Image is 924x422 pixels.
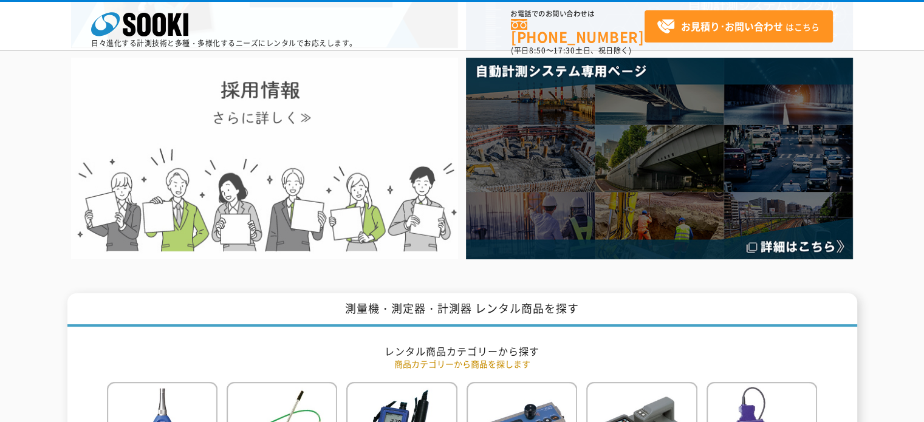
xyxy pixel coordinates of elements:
[511,19,645,44] a: [PHONE_NUMBER]
[657,18,820,36] span: はこちら
[466,58,853,259] img: 自動計測システム専用ページ
[553,45,575,56] span: 17:30
[511,45,631,56] span: (平日 ～ 土日、祝日除く)
[645,10,833,43] a: お見積り･お問い合わせはこちら
[107,345,818,358] h2: レンタル商品カテゴリーから探す
[67,293,857,327] h1: 測量機・測定器・計測器 レンタル商品を探す
[71,58,458,259] img: SOOKI recruit
[511,10,645,18] span: お電話でのお問い合わせは
[681,19,783,33] strong: お見積り･お問い合わせ
[107,358,818,370] p: 商品カテゴリーから商品を探します
[91,39,357,47] p: 日々進化する計測技術と多種・多様化するニーズにレンタルでお応えします。
[529,45,546,56] span: 8:50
